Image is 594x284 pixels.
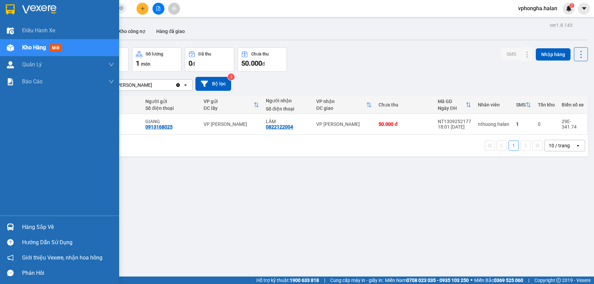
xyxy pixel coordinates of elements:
span: Cung cấp máy in - giấy in: [330,277,383,284]
span: | [324,277,325,284]
span: 0 [189,59,192,67]
button: Đã thu0đ [185,47,234,72]
button: Hàng đã giao [151,23,190,39]
span: Quản Lý [22,60,42,69]
span: Báo cáo [22,77,43,86]
span: aim [172,6,176,11]
span: đ [262,61,265,67]
span: plus [140,6,145,11]
th: Toggle SortBy [434,96,475,114]
span: notification [7,254,14,261]
div: Số điện thoại [145,105,197,111]
img: warehouse-icon [7,44,14,51]
strong: 1900 633 818 [290,278,319,283]
div: VP [PERSON_NAME] [109,82,152,88]
img: solution-icon [7,78,14,85]
div: 29E-341.74 [562,119,584,130]
span: down [109,62,114,67]
div: Mã GD [438,99,466,104]
button: aim [168,3,180,15]
img: warehouse-icon [7,223,14,231]
button: Nhập hàng [536,48,571,61]
div: Ngày ĐH [438,105,466,111]
button: Số lượng1món [132,47,181,72]
div: Đã thu [198,52,211,56]
svg: open [183,82,188,88]
div: 10 / trang [549,142,570,149]
span: message [7,270,14,276]
button: file-add [152,3,164,15]
sup: 3 [228,73,235,80]
div: ĐC lấy [204,105,254,111]
button: Chưa thu50.000đ [238,47,287,72]
span: 1 [136,59,140,67]
span: close-circle [119,6,123,10]
span: mới [49,44,62,52]
span: Miền Nam [385,277,469,284]
span: caret-down [581,5,587,12]
span: copyright [556,278,561,283]
span: món [141,61,150,67]
div: nthuong.halan [478,121,509,127]
div: Số điện thoại [266,106,309,112]
div: 0913168025 [145,124,173,130]
span: Miền Bắc [474,277,523,284]
span: down [109,79,114,84]
span: Điều hành xe [22,26,55,35]
button: Kho công nợ [113,23,151,39]
div: VP nhận [316,99,366,104]
sup: 3 [569,3,574,8]
div: GIANG [145,119,197,124]
div: Biển số xe [562,102,584,107]
div: 0 [538,121,555,127]
img: icon-new-feature [566,5,572,12]
span: question-circle [7,239,14,246]
div: VP [PERSON_NAME] [204,121,259,127]
span: Giới thiệu Vexere, nhận hoa hồng [22,253,102,262]
button: SMS [501,48,521,60]
span: Hỗ trợ kỹ thuật: [256,277,319,284]
button: Bộ lọc [195,77,231,91]
span: close-circle [119,5,123,12]
div: 0822122004 [266,124,293,130]
div: Số lượng [146,52,163,56]
th: Toggle SortBy [513,96,534,114]
div: ĐC giao [316,105,366,111]
div: 18:01 [DATE] [438,124,471,130]
div: Phản hồi [22,268,114,278]
div: 1 [516,121,531,127]
div: Hướng dẫn sử dụng [22,237,114,248]
strong: 0369 525 060 [494,278,523,283]
span: ⚪️ [470,279,472,282]
span: đ [192,61,195,67]
div: SMS [516,102,526,107]
svg: Clear value [175,82,181,88]
span: | [528,277,529,284]
button: caret-down [578,3,590,15]
div: Nhân viên [478,102,509,107]
div: NT1309252177 [438,119,471,124]
img: logo-vxr [6,4,15,15]
div: LÂM [266,119,309,124]
button: 1 [509,140,519,151]
div: 50.000 đ [379,121,431,127]
img: warehouse-icon [7,61,14,68]
div: Người gửi [145,99,197,104]
span: 3 [571,3,573,8]
div: Chưa thu [379,102,431,107]
svg: open [575,143,581,148]
div: VP gửi [204,99,254,104]
div: Chưa thu [251,52,269,56]
div: Tồn kho [538,102,555,107]
th: Toggle SortBy [313,96,375,114]
th: Toggle SortBy [200,96,262,114]
strong: 0708 023 035 - 0935 103 250 [406,278,469,283]
div: VP [PERSON_NAME] [316,121,372,127]
img: warehouse-icon [7,27,14,34]
span: Kho hàng [22,44,46,51]
span: vphongha.halan [513,4,563,13]
div: ver 1.8.143 [550,21,573,29]
span: file-add [156,6,161,11]
span: 50.000 [241,59,262,67]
